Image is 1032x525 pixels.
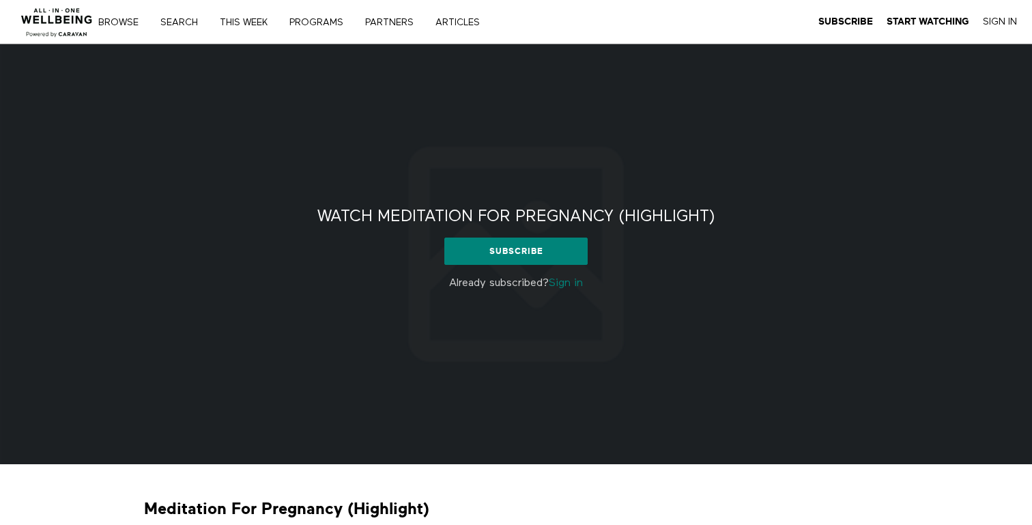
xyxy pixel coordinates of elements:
strong: Subscribe [818,16,873,27]
a: ARTICLES [431,18,494,27]
nav: Primary [108,15,508,29]
a: Start Watching [887,16,969,28]
a: PARTNERS [360,18,428,27]
h2: Watch Meditation For Pregnancy (Highlight) [317,206,715,227]
a: Sign In [983,16,1017,28]
a: Subscribe [818,16,873,28]
p: Already subscribed? [367,275,666,292]
strong: Meditation For Pregnancy (Highlight) [144,498,429,520]
a: Browse [94,18,153,27]
a: THIS WEEK [215,18,282,27]
strong: Start Watching [887,16,969,27]
a: Search [156,18,212,27]
a: Sign in [549,278,583,289]
a: PROGRAMS [285,18,358,27]
a: Subscribe [444,238,588,265]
